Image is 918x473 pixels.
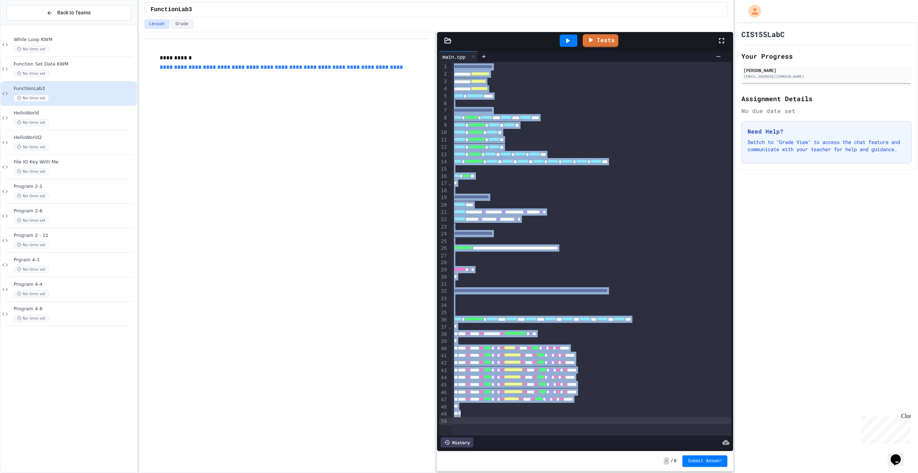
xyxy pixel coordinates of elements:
span: No time set [14,290,49,297]
a: Tests [583,34,618,47]
span: No time set [14,119,49,126]
iframe: chat widget [858,413,911,443]
div: 32 [439,288,448,295]
div: 39 [439,338,448,345]
iframe: chat widget [888,444,911,466]
span: HelloWorld [14,110,135,116]
div: Chat with us now!Close [3,3,50,46]
button: Lesson [145,19,169,29]
h2: Assignment Details [741,94,912,104]
div: 1 [439,63,448,71]
div: 40 [439,345,448,352]
div: 47 [439,396,448,404]
div: 11 [439,136,448,144]
div: 44 [439,374,448,382]
span: - [664,458,669,465]
div: 27 [439,252,448,260]
div: 8 [439,114,448,122]
div: 14 [439,158,448,166]
div: 13 [439,151,448,158]
h1: CIS155LabC [741,29,785,39]
div: 46 [439,389,448,396]
div: 43 [439,367,448,374]
span: No time set [14,242,49,248]
div: 16 [439,173,448,180]
span: Program 4-6 [14,306,135,312]
div: 38 [439,331,448,338]
div: 20 [439,202,448,209]
div: 25 [439,238,448,245]
div: 7 [439,107,448,114]
span: No time set [14,315,49,322]
div: 15 [439,166,448,173]
div: main.cpp [439,51,478,62]
span: Function Set Data KWM [14,61,135,67]
div: 42 [439,360,448,367]
h2: Your Progress [741,51,912,61]
span: HelloWorld2 [14,135,135,141]
span: Fold line [448,180,451,186]
span: No time set [14,168,49,175]
button: Grade [171,19,193,29]
div: [EMAIL_ADDRESS][DOMAIN_NAME] [744,74,909,79]
div: No due date set [741,107,912,115]
div: 22 [439,216,448,223]
span: Program 2-1 [14,184,135,190]
div: My Account [741,3,763,19]
span: File IO Key With Me [14,159,135,165]
div: 33 [439,295,448,302]
div: 29 [439,266,448,274]
div: 17 [439,180,448,187]
p: Switch to "Grade View" to access the chat feature and communicate with your teacher for help and ... [747,139,905,153]
span: No time set [14,193,49,199]
button: Submit Answer [682,455,728,467]
div: 45 [439,382,448,389]
span: No time set [14,144,49,150]
div: 2 [439,71,448,78]
div: 35 [439,309,448,316]
div: 41 [439,352,448,360]
span: Fold line [448,324,451,330]
div: 36 [439,316,448,324]
div: 5 [439,93,448,100]
span: FunctionLab3 [151,5,192,14]
span: Program 4-4 [14,281,135,288]
span: No time set [14,46,49,53]
span: Submit Answer [688,458,722,464]
div: 21 [439,209,448,216]
span: Program 2 - 11 [14,233,135,239]
span: Program 2-6 [14,208,135,214]
span: No time set [14,266,49,273]
span: No time set [14,217,49,224]
div: 26 [439,245,448,252]
span: No time set [14,95,49,102]
div: 10 [439,129,448,136]
span: Prgram 4-1 [14,257,135,263]
button: Back to Teams [6,5,131,21]
div: 23 [439,224,448,231]
span: 0 [674,458,676,464]
div: 3 [439,78,448,85]
div: 49 [439,411,448,418]
div: 24 [439,230,448,238]
div: 18 [439,187,448,194]
div: 37 [439,324,448,331]
div: 34 [439,302,448,309]
h3: Need Help? [747,127,905,136]
div: [PERSON_NAME] [744,67,909,73]
span: No time set [14,70,49,77]
span: While Loop KWM [14,37,135,43]
span: / [671,458,673,464]
div: 9 [439,122,448,129]
div: 12 [439,144,448,151]
div: 6 [439,100,448,107]
div: 28 [439,259,448,266]
div: 48 [439,404,448,411]
span: Back to Teams [57,9,91,17]
div: 31 [439,281,448,288]
div: 50 [439,418,448,425]
div: History [441,437,473,447]
span: FunctionLab3 [14,86,135,92]
div: 19 [439,194,448,201]
div: 30 [439,274,448,281]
